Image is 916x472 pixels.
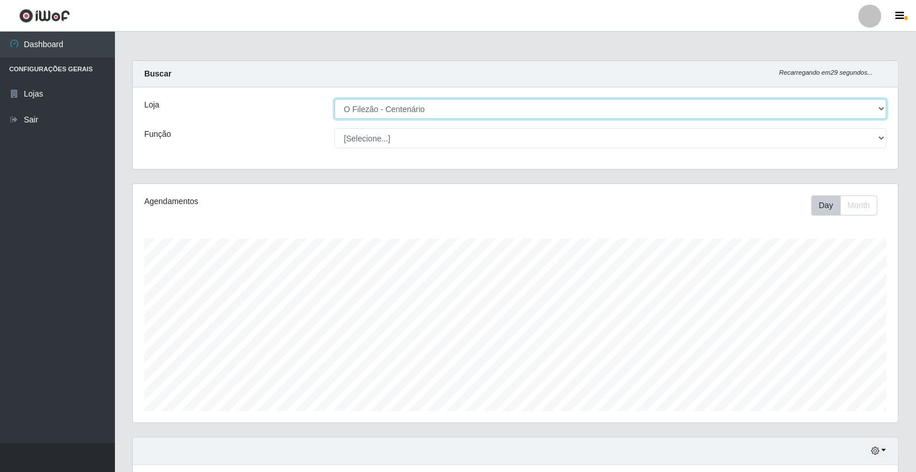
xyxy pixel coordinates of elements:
[144,195,444,208] div: Agendamentos
[19,9,70,23] img: CoreUI Logo
[811,195,877,216] div: First group
[144,69,171,78] strong: Buscar
[144,99,159,111] label: Loja
[840,195,877,216] button: Month
[779,69,873,76] i: Recarregando em 29 segundos...
[811,195,841,216] button: Day
[144,128,171,140] label: Função
[811,195,887,216] div: Toolbar with button groups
